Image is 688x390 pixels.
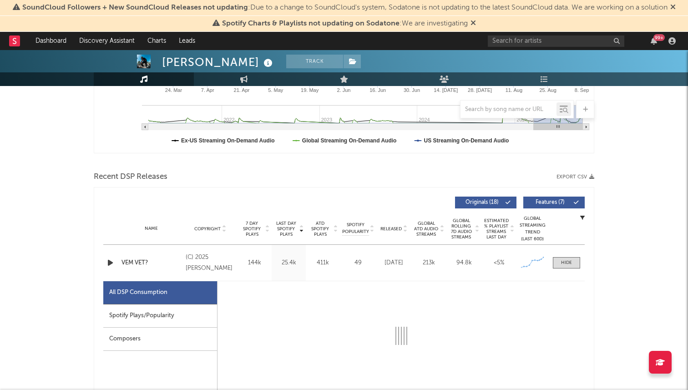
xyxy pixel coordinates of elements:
[308,258,338,268] div: 411k
[121,258,181,268] a: VEM VET?
[29,32,73,50] a: Dashboard
[201,87,214,93] text: 7. Apr
[308,221,332,237] span: ATD Spotify Plays
[449,218,474,240] span: Global Rolling 7D Audio Streams
[234,87,250,93] text: 21. Apr
[556,174,594,180] button: Export CSV
[455,197,516,208] button: Originals(18)
[342,258,374,268] div: 49
[523,197,585,208] button: Features(7)
[103,304,217,328] div: Spotify Plays/Popularity
[194,226,221,232] span: Copyright
[575,87,589,93] text: 8. Sep
[506,87,522,93] text: 11. Aug
[651,37,657,45] button: 99+
[470,20,476,27] span: Dismiss
[424,137,509,144] text: US Streaming On-Demand Audio
[109,287,167,298] div: All DSP Consumption
[181,137,275,144] text: Ex-US Streaming On-Demand Audio
[484,218,509,240] span: Estimated % Playlist Streams Last Day
[519,215,546,243] div: Global Streaming Trend (Last 60D)
[186,252,235,274] div: (C) 2025 [PERSON_NAME]
[379,258,409,268] div: [DATE]
[165,87,182,93] text: 24. Mar
[434,87,458,93] text: 14. [DATE]
[414,258,444,268] div: 213k
[162,55,275,70] div: [PERSON_NAME]
[484,258,514,268] div: <5%
[468,87,492,93] text: 28. [DATE]
[268,87,283,93] text: 5. May
[460,106,556,113] input: Search by song name or URL
[540,87,556,93] text: 25. Aug
[337,87,350,93] text: 2. Jun
[488,35,624,47] input: Search for artists
[103,328,217,351] div: Composers
[240,221,264,237] span: 7 Day Spotify Plays
[22,4,668,11] span: : Due to a change to SoundCloud's system, Sodatone is not updating to the latest SoundCloud data....
[369,87,386,93] text: 16. Jun
[274,221,298,237] span: Last Day Spotify Plays
[240,258,269,268] div: 144k
[404,87,420,93] text: 30. Jun
[141,32,172,50] a: Charts
[380,226,402,232] span: Released
[286,55,343,68] button: Track
[222,20,400,27] span: Spotify Charts & Playlists not updating on Sodatone
[529,200,571,205] span: Features ( 7 )
[414,221,439,237] span: Global ATD Audio Streams
[94,172,167,182] span: Recent DSP Releases
[670,4,676,11] span: Dismiss
[103,281,217,304] div: All DSP Consumption
[302,137,397,144] text: Global Streaming On-Demand Audio
[222,20,468,27] span: : We are investigating
[449,258,479,268] div: 94.8k
[342,222,369,235] span: Spotify Popularity
[73,32,141,50] a: Discovery Assistant
[22,4,248,11] span: SoundCloud Followers + New SoundCloud Releases not updating
[653,34,665,41] div: 99 +
[301,87,319,93] text: 19. May
[172,32,202,50] a: Leads
[461,200,503,205] span: Originals ( 18 )
[121,225,181,232] div: Name
[274,258,304,268] div: 25.4k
